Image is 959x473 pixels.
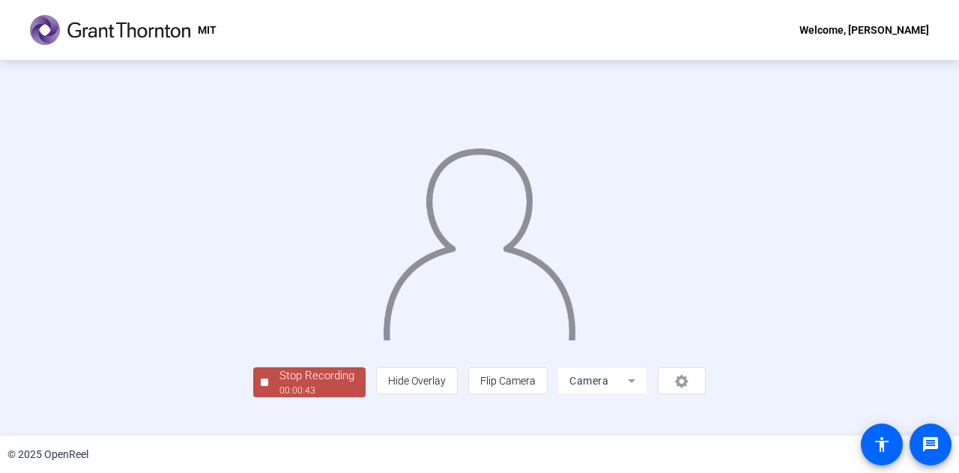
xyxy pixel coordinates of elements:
[799,21,929,39] div: Welcome, [PERSON_NAME]
[468,367,548,394] button: Flip Camera
[7,447,88,463] div: © 2025 OpenReel
[279,384,354,397] div: 00:00:43
[198,21,217,39] p: MIT
[480,375,536,387] span: Flip Camera
[873,436,891,454] mat-icon: accessibility
[922,436,940,454] mat-icon: message
[376,367,458,394] button: Hide Overlay
[279,367,354,385] div: Stop Recording
[253,367,366,398] button: Stop Recording00:00:43
[30,15,190,45] img: OpenReel logo
[381,136,577,340] img: overlay
[388,375,446,387] span: Hide Overlay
